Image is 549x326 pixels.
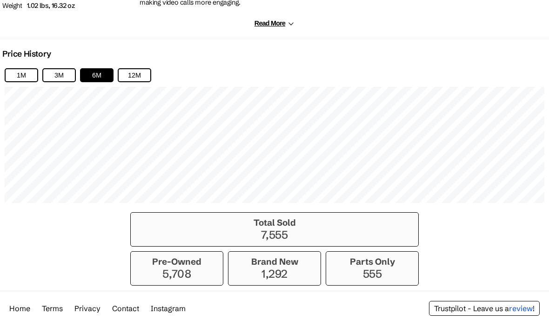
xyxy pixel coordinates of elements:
[233,267,316,281] p: 1,292
[27,2,75,10] span: 1.02 lbs, 16.32 oz
[509,304,533,313] span: review
[151,304,186,313] a: Instagram
[331,257,414,267] h3: Parts Only
[112,304,139,313] a: Contact
[9,304,30,313] a: Home
[42,304,63,313] a: Terms
[2,49,51,59] h2: Price History
[331,267,414,281] p: 555
[80,69,114,83] button: 6M
[135,267,218,281] p: 5,708
[74,304,100,313] a: Privacy
[254,20,295,28] button: Read More
[5,69,38,83] button: 1M
[118,69,151,83] button: 12M
[434,304,535,313] a: Trustpilot - Leave us areview!
[233,257,316,267] h3: Brand New
[135,228,414,242] p: 7,555
[135,218,414,228] h3: Total Sold
[42,69,76,83] button: 3M
[135,257,218,267] h3: Pre-Owned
